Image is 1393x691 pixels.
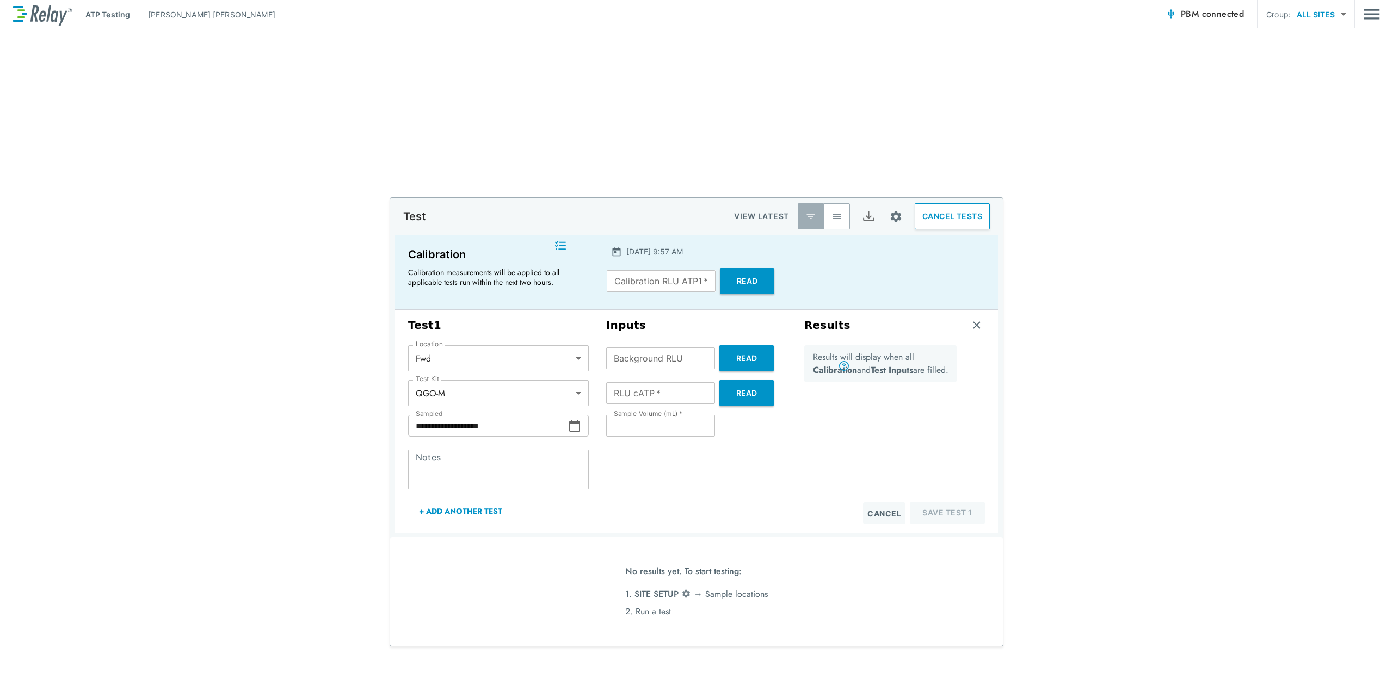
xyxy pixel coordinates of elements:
label: Test Kit [416,375,440,383]
button: Export [855,203,882,229]
img: Export Icon [862,210,876,223]
p: ATP Testing [85,9,130,20]
button: Read [719,345,774,371]
p: Calibration measurements will be applied to all applicable tests run within the next two hours. [408,267,582,287]
button: + Add Another Test [408,498,513,524]
div: QGO-M [408,382,589,404]
button: Cancel [863,502,905,524]
button: CANCEL TESTS [915,203,990,229]
img: Settings Icon [889,210,903,223]
span: PBM [1181,7,1244,22]
p: [PERSON_NAME] [PERSON_NAME] [148,9,275,20]
button: Main menu [1364,4,1380,24]
img: Connected Icon [1166,9,1176,20]
span: No results yet. To start testing: [625,563,742,586]
p: Calibration [408,246,587,263]
li: 1. → Sample locations [625,586,768,603]
button: Read [720,268,774,294]
b: Calibration [813,364,857,376]
span: connected [1202,8,1244,20]
button: Read [719,380,774,406]
p: [DATE] 9:57 AM [626,246,683,257]
span: SITE SETUP [634,588,679,600]
img: LuminUltra Relay [13,3,72,26]
iframe: Resource center [1282,658,1382,683]
p: VIEW LATEST [734,210,789,223]
label: Location [416,340,443,348]
p: Group: [1266,9,1291,20]
button: PBM connected [1161,3,1248,25]
p: Test [403,210,427,223]
label: Sampled [416,410,443,418]
img: View All [831,211,842,222]
li: 2. Run a test [625,603,768,620]
b: Test Inputs [871,364,913,376]
h3: Results [804,319,850,332]
label: Sample Volume (mL) [614,410,682,418]
img: Remove [971,320,982,331]
img: Drawer Icon [1364,4,1380,24]
h3: Inputs [606,319,787,332]
p: Results will display when all and are filled. [813,351,948,377]
img: Latest [805,211,816,222]
img: Settings Icon [681,589,691,599]
div: Fwd [408,347,589,369]
h3: Test 1 [408,319,589,332]
button: Site setup [882,202,910,231]
input: Choose date, selected date is Aug 29, 2025 [408,415,568,437]
img: Calender Icon [611,246,622,257]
